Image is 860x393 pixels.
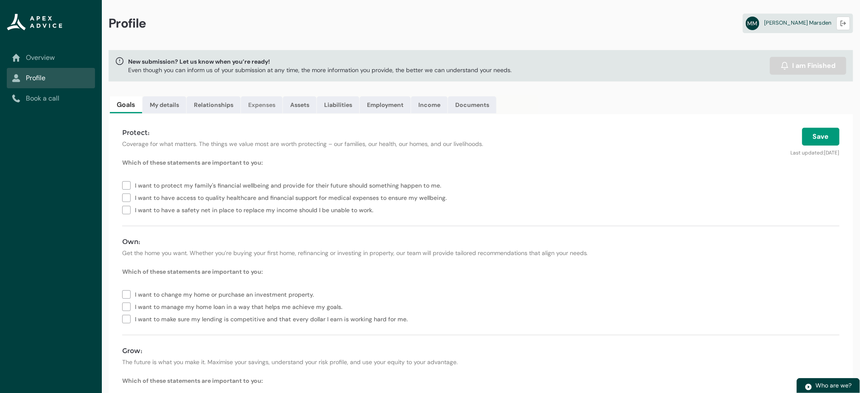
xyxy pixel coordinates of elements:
span: Who are we? [816,382,852,389]
span: I want to make sure my lending is competitive and that every dollar I earn is working hard for me. [135,312,411,325]
a: Book a call [12,93,90,104]
h4: Own: [122,237,840,247]
a: Goals [110,96,142,113]
abbr: MM [746,17,759,30]
img: Apex Advice Group [7,14,62,31]
a: Relationships [187,96,241,113]
nav: Sub page [7,48,95,109]
a: Documents [448,96,496,113]
span: I want to have a safety net in place to replace my income should I be unable to work. [135,203,377,216]
span: I want to manage my home loan in a way that helps me achieve my goals. [135,300,346,312]
a: Income [411,96,448,113]
span: I want to change my home or purchase an investment property. [135,288,317,300]
a: Liabilities [317,96,359,113]
button: I am Finished [770,57,846,75]
lightning-formatted-date-time: [DATE] [824,149,840,156]
a: My details [143,96,186,113]
button: Logout [837,17,850,30]
p: Coverage for what matters. The things we value most are worth protecting – our families, our heal... [122,140,597,148]
p: Which of these statements are important to you: [122,267,840,276]
p: The future is what you make it. Maximise your savings, understand your risk profile, and use your... [122,358,840,366]
span: [PERSON_NAME] Marsden [765,19,832,26]
span: Profile [109,15,146,31]
p: Which of these statements are important to you: [122,376,840,385]
span: I am Finished [793,61,836,71]
img: alarm.svg [781,62,789,70]
button: Save [802,128,840,146]
img: play.svg [805,383,812,391]
span: New submission? Let us know when you’re ready! [128,57,512,66]
span: I want to have access to quality healthcare and financial support for medical expenses to ensure ... [135,191,450,203]
p: Get the home you want. Whether you’re buying your first home, refinancing or investing in propert... [122,249,840,257]
a: Assets [283,96,317,113]
p: Even though you can inform us of your submission at any time, the more information you provide, t... [128,66,512,74]
span: I want to protect my family's financial wellbeing and provide for their future should something h... [135,179,445,191]
a: Employment [360,96,411,113]
a: Overview [12,53,90,63]
h4: Grow: [122,346,840,356]
p: Which of these statements are important to you: [122,158,840,167]
a: Profile [12,73,90,83]
h4: Protect: [122,128,597,138]
a: Expenses [241,96,283,113]
p: Last updated: [607,146,840,157]
a: MM[PERSON_NAME] Marsden [743,14,853,33]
